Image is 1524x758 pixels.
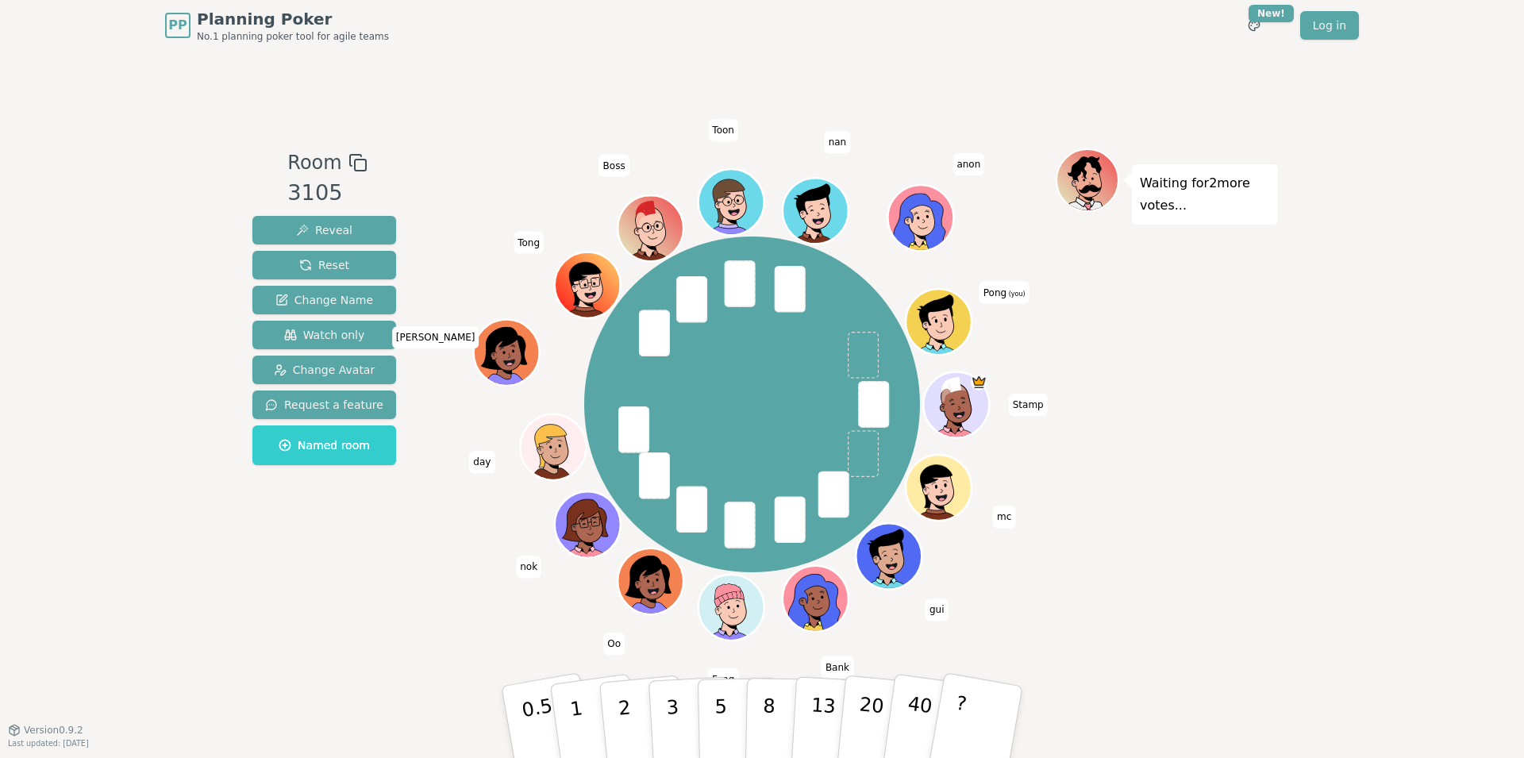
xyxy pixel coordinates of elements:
span: Click to change your name [603,633,625,655]
a: PPPlanning PokerNo.1 planning poker tool for agile teams [165,8,389,43]
a: Log in [1300,11,1359,40]
span: Click to change your name [979,281,1029,303]
span: Click to change your name [822,656,853,678]
div: New! [1249,5,1294,22]
span: Stamp is the host [970,374,987,391]
button: Request a feature [252,391,396,419]
span: Click to change your name [516,556,541,578]
button: Watch only [252,321,396,349]
button: Named room [252,425,396,465]
span: Change Avatar [274,362,375,378]
span: Click to change your name [392,326,479,348]
button: New! [1240,11,1268,40]
span: Room [287,148,341,177]
button: Reveal [252,216,396,244]
button: Change Name [252,286,396,314]
span: PP [168,16,187,35]
span: Click to change your name [514,231,544,253]
span: Click to change your name [1009,394,1048,416]
span: Last updated: [DATE] [8,739,89,748]
button: Click to change your avatar [907,291,969,352]
button: Version0.9.2 [8,724,83,737]
span: Click to change your name [825,131,851,153]
button: Reset [252,251,396,279]
span: Watch only [284,327,365,343]
span: Planning Poker [197,8,389,30]
span: Click to change your name [952,152,984,175]
span: (you) [1006,290,1026,297]
span: Click to change your name [708,668,738,690]
span: Request a feature [265,397,383,413]
span: Click to change your name [599,154,629,176]
div: 3105 [287,177,367,210]
span: Named room [279,437,370,453]
span: Click to change your name [469,451,495,473]
span: Change Name [275,292,373,308]
span: Reset [299,257,349,273]
span: Click to change your name [708,119,738,141]
button: Change Avatar [252,356,396,384]
span: Click to change your name [993,506,1015,528]
span: Click to change your name [926,598,949,621]
p: Waiting for 2 more votes... [1140,172,1270,217]
span: Version 0.9.2 [24,724,83,737]
span: No.1 planning poker tool for agile teams [197,30,389,43]
span: Reveal [296,222,352,238]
